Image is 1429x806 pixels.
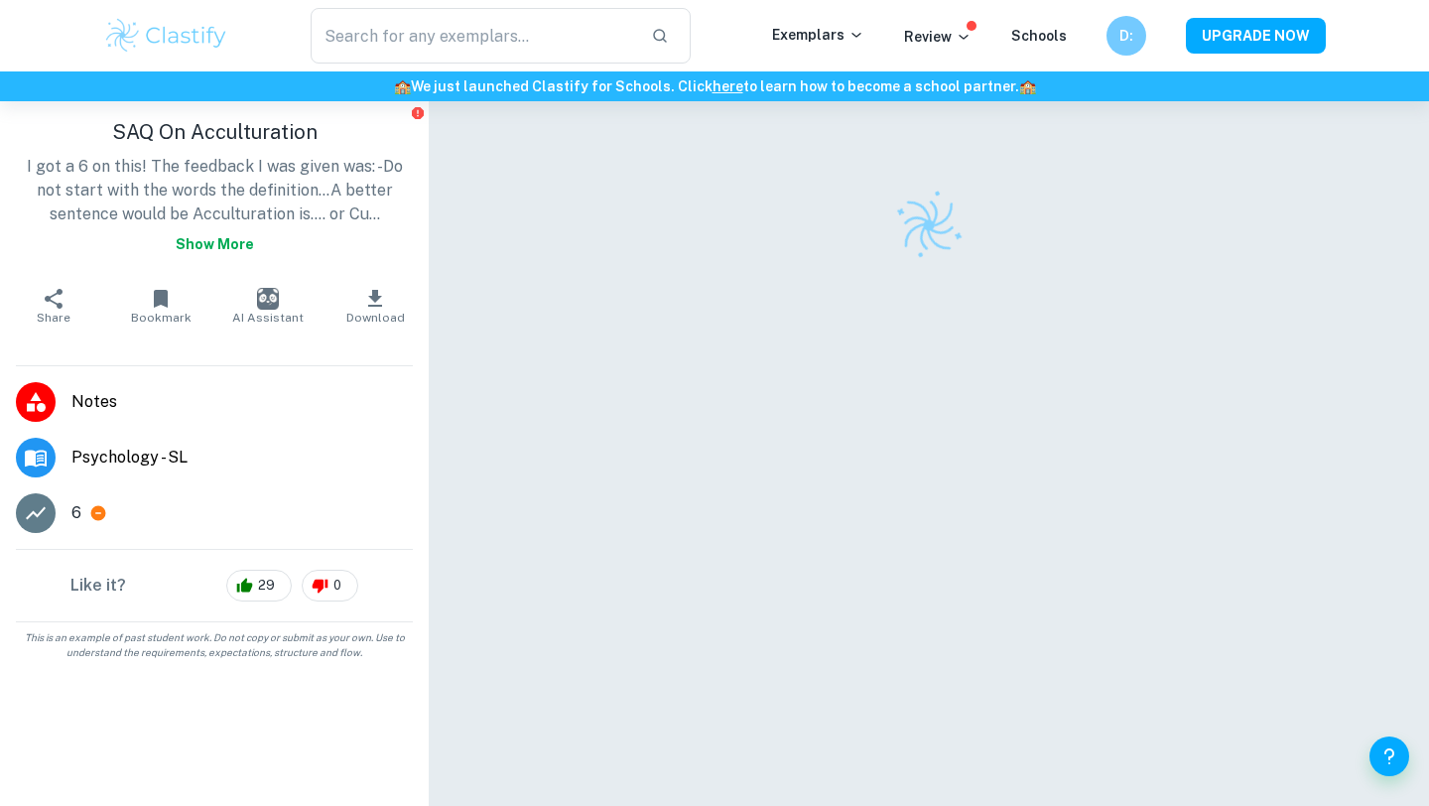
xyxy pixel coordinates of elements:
div: 0 [302,570,358,602]
img: Clastify logo [103,16,229,56]
p: Exemplars [772,24,864,46]
img: Clastify logo [882,179,975,272]
span: 0 [323,576,352,596]
button: Download [322,278,429,334]
div: 29 [226,570,292,602]
span: 🏫 [394,78,411,94]
p: I got a 6 on this! The feedback I was given was: -Do not start with the words the definition...A ... [16,155,413,262]
span: This is an example of past student work. Do not copy or submit as your own. Use to understand the... [8,630,421,660]
a: here [713,78,743,94]
img: AI Assistant [257,288,279,310]
button: D: [1106,16,1146,56]
button: Help and Feedback [1369,737,1409,776]
span: Share [37,311,70,325]
p: 6 [71,501,81,525]
span: 29 [247,576,286,596]
p: Review [904,26,972,48]
button: Bookmark [107,278,214,334]
span: 🏫 [1019,78,1036,94]
span: Notes [71,390,413,414]
h1: SAQ On Acculturation [16,117,413,147]
button: UPGRADE NOW [1186,18,1326,54]
h6: Like it? [70,574,126,598]
span: Bookmark [131,311,192,325]
button: AI Assistant [214,278,322,334]
input: Search for any exemplars... [311,8,635,64]
h6: D: [1115,25,1138,47]
button: Show more [168,226,262,262]
h6: We just launched Clastify for Schools. Click to learn how to become a school partner. [4,75,1425,97]
span: Psychology - SL [71,446,413,470]
button: Report issue [410,105,425,120]
span: Download [346,311,405,325]
a: Schools [1011,28,1067,44]
span: AI Assistant [232,311,304,325]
